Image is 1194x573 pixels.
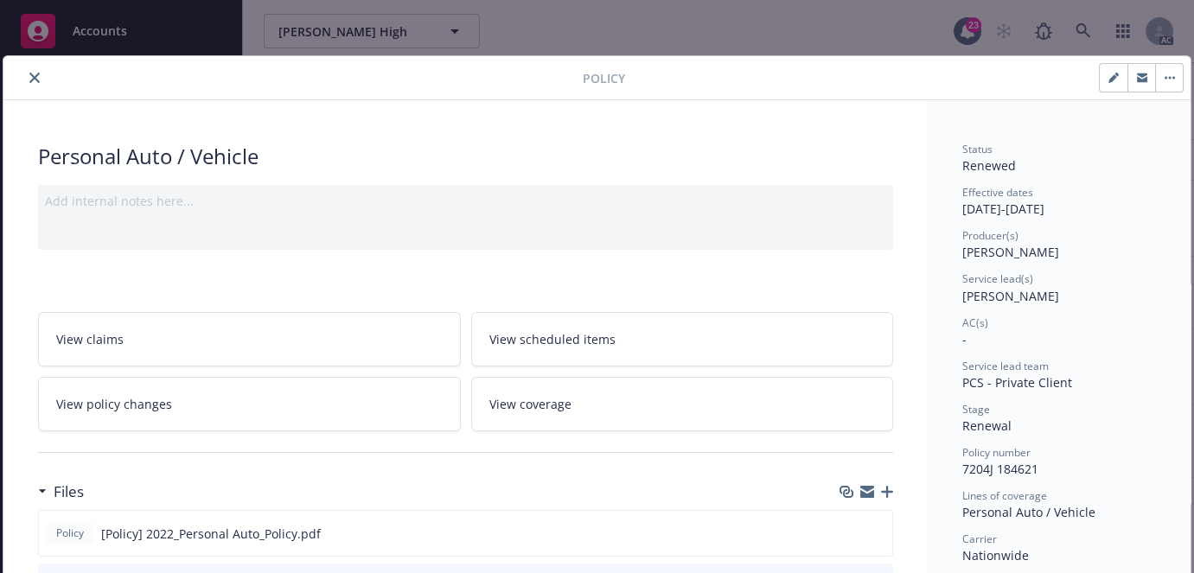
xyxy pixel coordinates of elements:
a: View scheduled items [471,312,894,366]
button: preview file [870,525,885,543]
div: Add internal notes here... [45,192,886,210]
span: Effective dates [962,185,1033,200]
span: Stage [962,402,990,417]
button: close [24,67,45,88]
span: Renewal [962,417,1012,434]
div: Personal Auto / Vehicle [962,503,1156,521]
span: Policy [583,69,625,87]
span: View claims [56,330,124,348]
button: download file [842,525,856,543]
h3: Files [54,481,84,503]
a: View policy changes [38,377,461,431]
div: Personal Auto / Vehicle [38,142,893,171]
span: Renewed [962,157,1016,174]
span: Producer(s) [962,228,1018,243]
span: Service lead team [962,359,1049,373]
a: View claims [38,312,461,366]
span: PCS - Private Client [962,374,1072,391]
span: - [962,331,967,347]
span: Nationwide [962,547,1029,563]
span: [Policy] 2022_Personal Auto_Policy.pdf [101,525,321,543]
span: View policy changes [56,395,172,413]
a: View coverage [471,377,894,431]
span: View coverage [489,395,571,413]
span: View scheduled items [489,330,616,348]
span: AC(s) [962,315,988,330]
span: 7204J 184621 [962,461,1038,477]
div: Files [38,481,84,503]
span: Service lead(s) [962,271,1033,286]
span: Carrier [962,532,997,546]
div: [DATE] - [DATE] [962,185,1156,218]
span: Status [962,142,993,156]
span: Policy [53,525,87,541]
span: [PERSON_NAME] [962,244,1059,260]
span: Lines of coverage [962,488,1047,503]
span: Policy number [962,445,1031,460]
span: [PERSON_NAME] [962,288,1059,304]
